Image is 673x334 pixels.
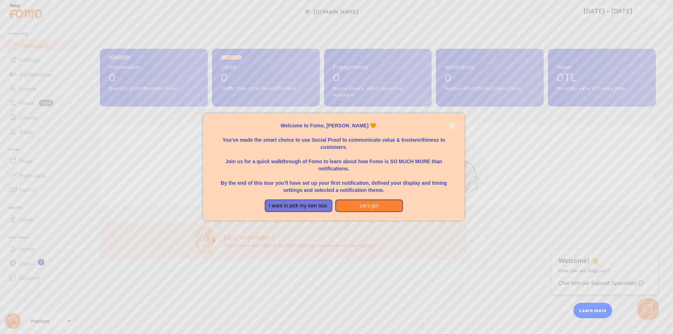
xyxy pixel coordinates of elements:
p: By the end of this tour you'll have set up your first notification, defined your display and timi... [212,172,456,194]
p: Join us for a quick walkthrough of Fomo to learn about how Fomo is SO MUCH MORE than notifications. [212,151,456,172]
button: I want to pick my own tour. [265,199,332,212]
p: You've made the smart choice to use Social Proof to communicate value & trustworthiness to custom... [212,129,456,151]
p: Learn more [579,307,606,314]
div: Welcome to Fomo, Emirhan Haspolat 🧡You&amp;#39;ve made the smart choice to use Social Proof to co... [203,113,465,221]
p: Welcome to Fomo, [PERSON_NAME] 🧡 [212,122,456,129]
div: Learn more [573,303,612,318]
button: Let's go! [335,199,403,212]
button: close, [448,122,456,130]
